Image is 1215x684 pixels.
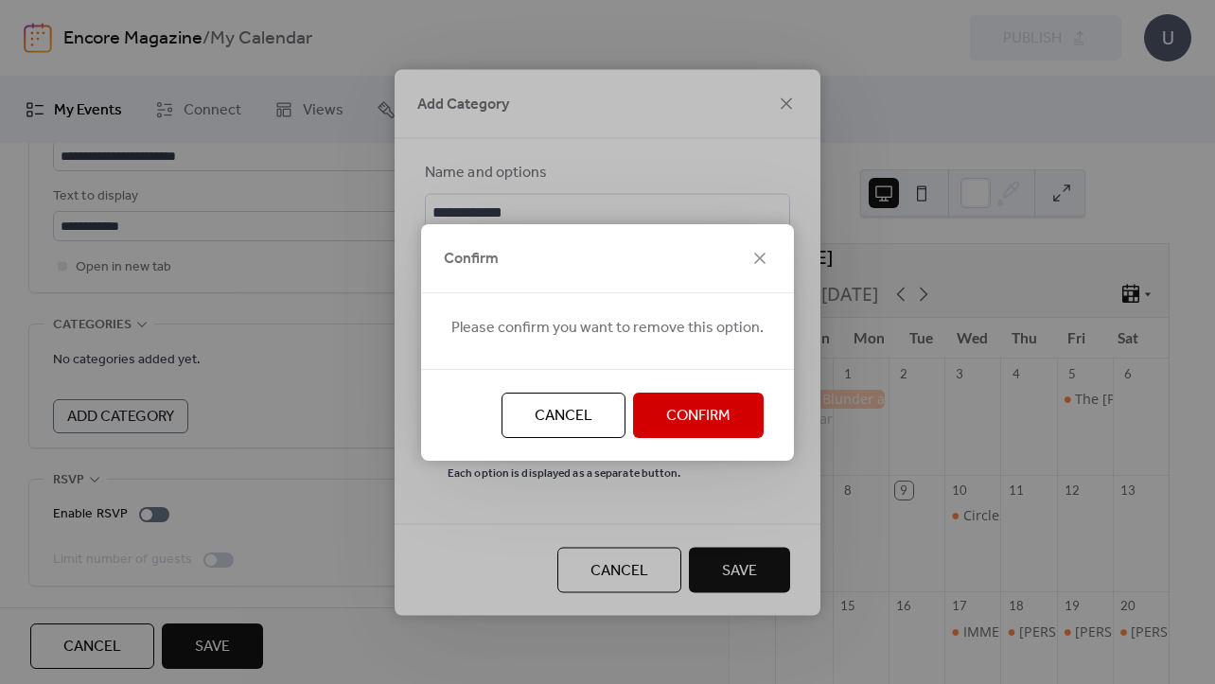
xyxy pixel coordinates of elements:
span: Please confirm you want to remove this option. [451,317,764,340]
span: Confirm [444,248,499,271]
button: Confirm [633,393,764,438]
span: Cancel [535,405,592,428]
button: Cancel [502,393,625,438]
span: Confirm [666,405,731,428]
